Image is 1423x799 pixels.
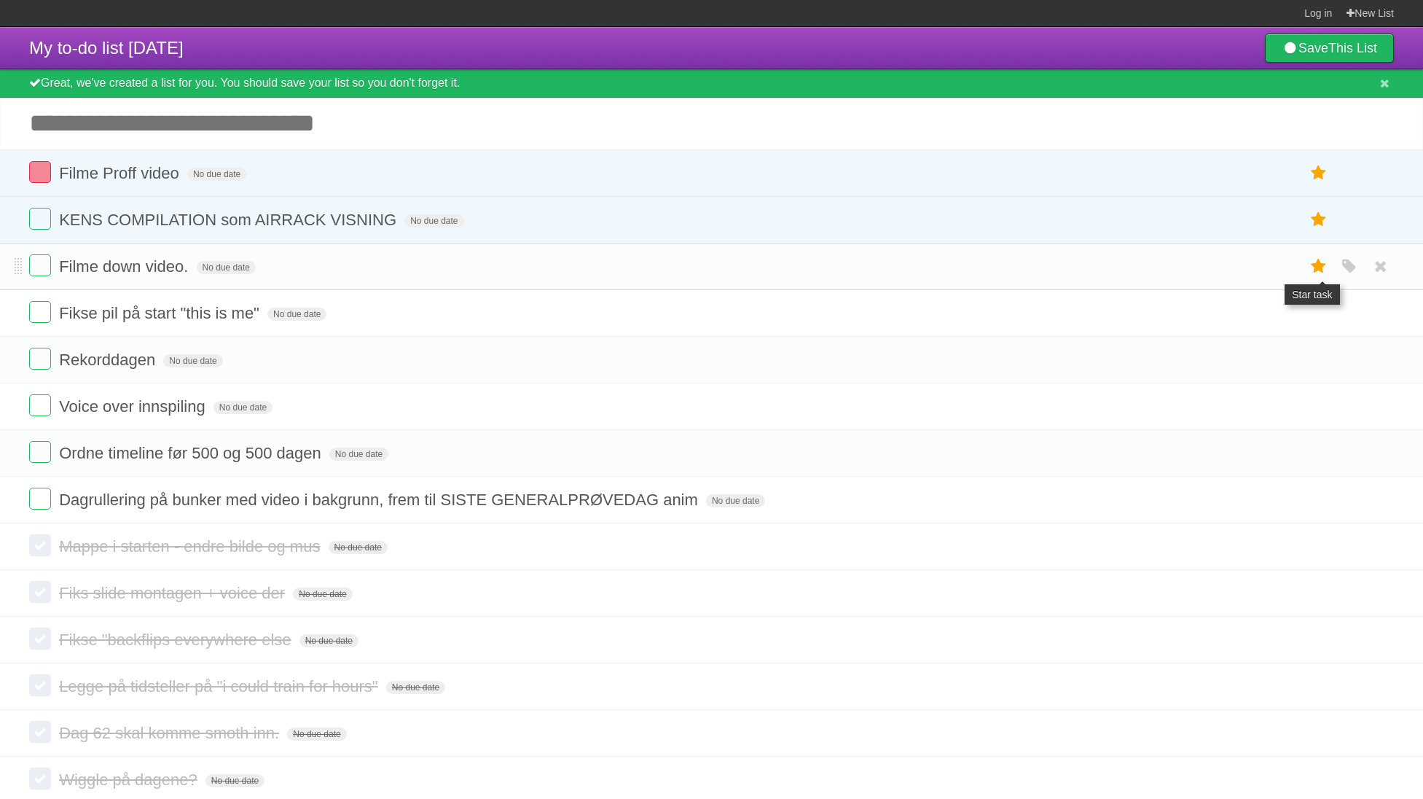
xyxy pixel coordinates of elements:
[59,257,192,276] span: Filme down video.
[59,537,324,556] span: Mappe i starten - endre bilde og mus
[29,721,51,743] label: Done
[163,354,222,367] span: No due date
[29,441,51,463] label: Done
[706,494,765,507] span: No due date
[59,584,289,602] span: Fiks slide montagen + voice der
[1305,254,1333,278] label: Star task
[205,774,264,787] span: No due date
[59,444,325,462] span: Ordne timeline før 500 og 500 dagen
[29,674,51,696] label: Done
[29,301,51,323] label: Done
[59,724,283,742] span: Dag 62 skal komme smoth inn.
[29,534,51,556] label: Done
[29,581,51,603] label: Done
[59,631,294,649] span: Fikse "backflips everywhere else
[293,588,352,601] span: No due date
[1305,161,1333,185] label: Star task
[404,214,463,227] span: No due date
[1305,208,1333,232] label: Star task
[287,728,346,741] span: No due date
[1265,34,1394,63] a: SaveThis List
[29,38,184,58] span: My to-do list [DATE]
[59,211,400,229] span: KENS COMPILATION som AIRRACK VISNING
[29,208,51,230] label: Done
[1328,41,1377,55] b: This List
[29,488,51,510] label: Done
[299,634,358,647] span: No due date
[329,541,388,554] span: No due date
[267,308,326,321] span: No due date
[29,348,51,370] label: Done
[187,168,246,181] span: No due date
[59,304,263,322] span: Fikse pil på start "this is me"
[59,351,159,369] span: Rekorddagen
[329,448,388,461] span: No due date
[59,164,183,182] span: Filme Proff video
[59,491,702,509] span: Dagrullering på bunker med video i bakgrunn, frem til SISTE GENERALPRØVEDAG anim
[29,768,51,790] label: Done
[386,681,445,694] span: No due date
[213,401,273,414] span: No due date
[59,397,209,416] span: Voice over innspiling
[59,771,201,789] span: Wiggle på dagene?
[29,394,51,416] label: Done
[29,161,51,183] label: Done
[29,254,51,276] label: Done
[29,628,51,650] label: Done
[59,677,382,695] span: Legge på tidsteller på "i could train for hours"
[197,261,256,274] span: No due date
